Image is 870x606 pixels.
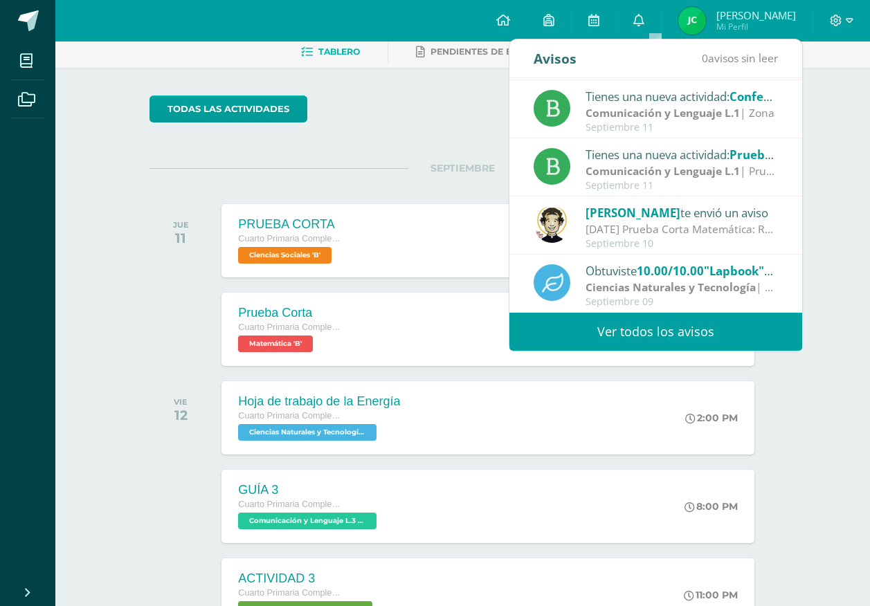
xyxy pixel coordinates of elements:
[586,105,778,121] div: | Zona
[431,46,549,57] span: Pendientes de entrega
[534,206,570,243] img: 4bd1cb2f26ef773666a99eb75019340a.png
[238,217,342,232] div: PRUEBA CORTA
[586,261,778,279] div: Obtuviste en
[174,407,188,423] div: 12
[174,397,188,407] div: VIE
[238,247,332,264] span: Ciencias Sociales 'B'
[678,7,706,35] img: 465d59f71847f9b500bd2f6555298370.png
[586,163,740,178] strong: Comunicación y Lenguaje L.1
[238,322,342,332] span: Cuarto Primaria Complementaria
[586,163,778,179] div: | Prueba Corta
[716,21,796,33] span: Mi Perfil
[238,424,377,441] span: Ciencias Naturales y Tecnología 'B'
[416,41,549,63] a: Pendientes de entrega
[586,279,778,295] div: | Zona
[637,263,704,279] span: 10.00/10.00
[586,238,778,250] div: Septiembre 10
[408,162,517,174] span: SEPTIEMBRE
[238,411,342,421] span: Cuarto Primaria Complementaria
[586,296,778,308] div: Septiembre 09
[238,483,380,497] div: GUÍA 3
[702,50,778,66] span: avisos sin leer
[586,145,778,163] div: Tienes una nueva actividad:
[149,95,307,122] a: todas las Actividades
[586,105,740,120] strong: Comunicación y Lenguaje L.1
[586,203,778,221] div: te envió un aviso
[318,46,360,57] span: Tablero
[534,39,577,77] div: Avisos
[238,513,377,529] span: Comunicación y Lenguaje L.3 (Inglés y Laboratorio) 'B'
[301,41,360,63] a: Tablero
[729,147,805,163] span: Prueba corta
[684,589,738,601] div: 11:00 PM
[716,8,796,22] span: [PERSON_NAME]
[238,394,400,409] div: Hoja de trabajo de la Energía
[173,220,189,230] div: JUE
[238,588,342,598] span: Cuarto Primaria Complementaria
[586,279,756,295] strong: Ciencias Naturales y Tecnología
[238,499,342,509] span: Cuarto Primaria Complementaria
[685,412,738,424] div: 2:00 PM
[238,306,342,320] div: Prueba Corta
[238,571,376,586] div: ACTIVIDAD 3
[586,180,778,192] div: Septiembre 11
[704,263,773,279] span: "Lapbook"
[586,205,680,221] span: [PERSON_NAME]
[586,122,778,134] div: Septiembre 11
[173,230,189,246] div: 11
[238,234,342,244] span: Cuarto Primaria Complementaria
[509,313,802,351] a: Ver todos los avisos
[685,500,738,513] div: 8:00 PM
[702,50,708,66] span: 0
[586,87,778,105] div: Tienes una nueva actividad:
[586,221,778,237] div: Mañana Prueba Corta Matemática: Recordatorio de prueba corta matemática, temas a estudiar: 1. Áre...
[238,336,313,352] span: Matemática 'B'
